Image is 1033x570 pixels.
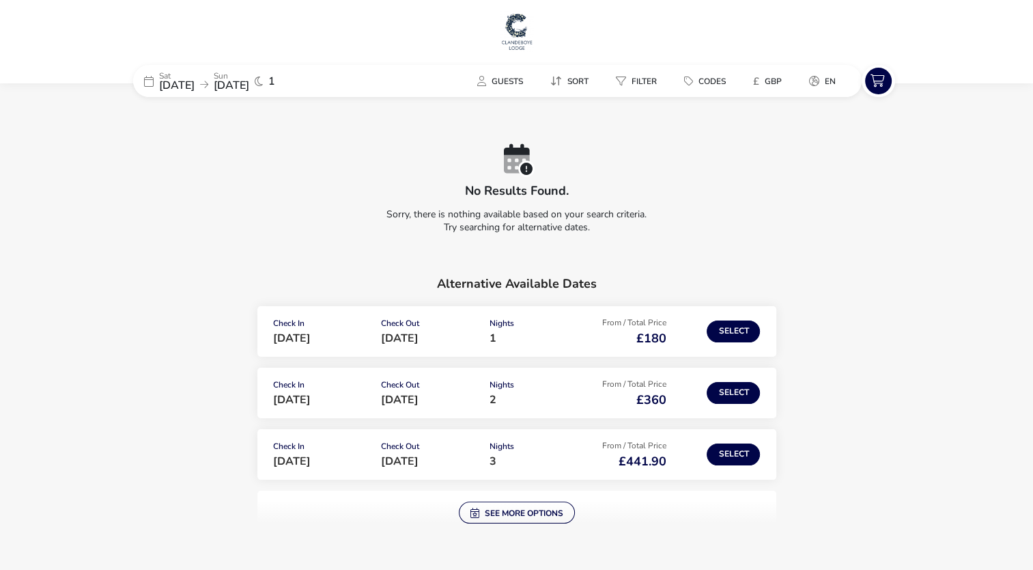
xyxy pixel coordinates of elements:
button: Sort [539,71,599,91]
p: Check In [273,319,371,333]
span: [DATE] [214,78,249,93]
button: Guests [466,71,534,91]
span: [DATE] [381,392,419,407]
p: Nights [490,442,572,456]
naf-pibe-menu-bar-item: Codes [673,71,742,91]
img: Main Website [500,11,534,52]
span: [DATE] [273,454,311,469]
button: Codes [673,71,737,91]
p: Check In [273,442,371,456]
span: [DATE] [381,331,419,346]
p: Sorry, there is nothing available based on your search criteria. Try searching for alternative da... [133,197,901,239]
span: [DATE] [159,78,195,93]
p: Nights [490,319,572,333]
span: Filter [632,76,657,87]
span: £441.90 [619,453,666,470]
p: Sat [159,72,195,80]
span: 1 [268,76,275,87]
p: Sun [214,72,249,80]
p: Check In [273,381,371,394]
p: Check Out [381,319,479,333]
span: £180 [636,330,666,347]
button: Filter [605,71,668,91]
span: en [825,76,836,87]
span: Sort [567,76,589,87]
span: 1 [490,331,496,346]
p: From / Total Price [584,380,666,394]
h2: No results found. [465,182,569,199]
span: [DATE] [273,392,311,407]
i: £ [753,74,759,88]
button: Select [707,444,760,465]
button: See more options [459,502,575,524]
naf-pibe-menu-bar-item: £GBP [742,71,798,91]
naf-pibe-menu-bar-item: Guests [466,71,539,91]
p: Check Out [381,442,479,456]
button: Select [707,321,760,342]
span: See more options [470,507,563,518]
button: en [798,71,847,91]
span: 2 [490,392,496,407]
naf-pibe-menu-bar-item: Filter [605,71,673,91]
span: [DATE] [273,331,311,346]
button: Select [707,382,760,404]
naf-pibe-menu-bar-item: en [798,71,852,91]
naf-pibe-menu-bar-item: Sort [539,71,605,91]
h2: Alternative Available Dates [257,267,776,306]
span: £360 [636,392,666,408]
p: From / Total Price [584,318,666,332]
span: [DATE] [381,454,419,469]
div: Sat[DATE]Sun[DATE]1 [133,65,338,97]
span: 3 [490,454,496,469]
p: From / Total Price [584,442,666,455]
p: Nights [490,381,572,394]
span: Codes [698,76,726,87]
button: £GBP [742,71,793,91]
span: Guests [492,76,523,87]
p: Check Out [381,381,479,394]
span: GBP [765,76,782,87]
